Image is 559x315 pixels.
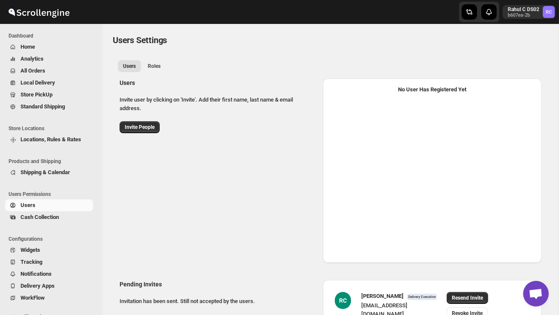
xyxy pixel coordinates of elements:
span: Analytics [20,55,44,62]
button: Tracking [5,256,93,268]
button: Delivery Apps [5,280,93,292]
span: Users [20,202,35,208]
span: Store PickUp [20,91,53,98]
span: Tracking [20,259,42,265]
span: Invite People [125,124,155,131]
span: Resend Invite [452,295,483,301]
span: Roles [148,63,161,70]
p: Invitation has been sent. Still not accepted by the users. [120,297,316,306]
span: Delivery Apps [20,283,55,289]
span: [PERSON_NAME] [361,293,404,299]
span: Locations, Rules & Rates [20,136,81,143]
p: Invite user by clicking on 'Invite'. Add their first name, last name & email address. [120,96,316,113]
span: Configurations [9,236,97,242]
button: Widgets [5,244,93,256]
button: Locations, Rules & Rates [5,134,93,146]
span: Notifications [20,271,52,277]
span: Local Delivery [20,79,55,86]
div: No User Has Registered Yet [330,85,535,94]
span: All Orders [20,67,45,74]
span: Users Permissions [9,191,97,198]
button: Notifications [5,268,93,280]
span: Products and Shipping [9,158,97,165]
span: Cash Collection [20,214,59,220]
button: Analytics [5,53,93,65]
span: Store Locations [9,125,97,132]
span: Widgets [20,247,40,253]
button: Cash Collection [5,211,93,223]
span: Users [123,63,136,70]
button: WorkFlow [5,292,93,304]
img: ScrollEngine [7,1,71,23]
button: Users [5,199,93,211]
div: RC [335,292,351,309]
p: b607ea-2b [508,13,539,18]
button: All Orders [5,65,93,77]
span: Users Settings [113,35,167,45]
button: Shipping & Calendar [5,166,93,178]
button: User menu [503,5,556,19]
text: RC [546,9,552,15]
div: Open chat [523,281,549,306]
h2: Pending Invites [120,280,316,289]
button: Resend Invite [447,292,488,304]
span: Standard Shipping [20,103,65,110]
span: WorkFlow [20,295,45,301]
span: Rahul C DS02 [543,6,555,18]
h2: Users [120,79,316,87]
span: Dashboard [9,32,97,39]
span: Home [20,44,35,50]
button: Home [5,41,93,53]
span: Delivery Executive [407,294,437,300]
button: Invite People [120,121,160,133]
p: Rahul C DS02 [508,6,539,13]
button: All customers [118,60,141,72]
span: Shipping & Calendar [20,169,70,175]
